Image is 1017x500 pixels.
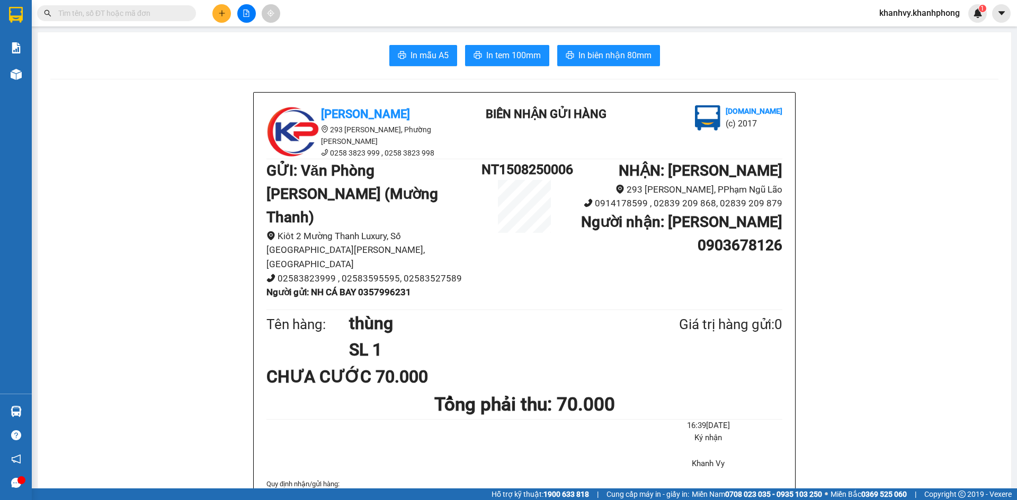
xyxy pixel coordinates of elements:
button: printerIn tem 100mm [465,45,549,66]
button: caret-down [992,4,1011,23]
strong: 0708 023 035 - 0935 103 250 [725,490,822,498]
img: icon-new-feature [973,8,983,18]
img: logo-vxr [9,7,23,23]
strong: 1900 633 818 [543,490,589,498]
span: phone [266,274,275,283]
span: ⚪️ [825,492,828,496]
span: Cung cấp máy in - giấy in: [606,488,689,500]
b: BIÊN NHẬN GỬI HÀNG [486,107,606,121]
span: message [11,478,21,488]
li: Ký nhận [635,432,782,444]
span: printer [474,51,482,61]
sup: 1 [979,5,986,12]
b: NHẬN : [PERSON_NAME] [619,162,782,179]
span: printer [398,51,406,61]
span: environment [321,125,328,133]
span: khanhvy.khanhphong [871,6,968,20]
div: CHƯA CƯỚC 70.000 [266,363,436,390]
div: Tên hàng: [266,314,349,335]
li: 293 [PERSON_NAME], Phường [PERSON_NAME] [266,124,457,147]
strong: 0369 525 060 [861,490,907,498]
input: Tìm tên, số ĐT hoặc mã đơn [58,7,183,19]
span: Miền Nam [692,488,822,500]
span: | [915,488,916,500]
span: search [44,10,51,17]
h1: Tổng phải thu: 70.000 [266,390,782,419]
span: printer [566,51,574,61]
button: aim [262,4,280,23]
span: phone [321,149,328,156]
span: | [597,488,599,500]
li: Kiôt 2 Mường Thanh Luxury, Số [GEOGRAPHIC_DATA][PERSON_NAME], [GEOGRAPHIC_DATA] [266,229,481,271]
img: solution-icon [11,42,22,53]
span: environment [266,231,275,240]
li: 293 [PERSON_NAME], PPhạm Ngũ Lão [567,183,782,197]
div: Giá trị hàng gửi: 0 [628,314,782,335]
li: 0914178599 , 02839 209 868, 02839 209 879 [567,196,782,211]
b: [PERSON_NAME] [321,107,410,121]
img: warehouse-icon [11,69,22,80]
span: notification [11,454,21,464]
li: 16:39[DATE] [635,420,782,432]
span: file-add [243,10,250,17]
span: In biên nhận 80mm [578,49,652,62]
span: In tem 100mm [486,49,541,62]
li: (c) 2017 [726,117,782,130]
b: Người gửi : NH CÁ BAY 0357996231 [266,287,411,297]
b: [DOMAIN_NAME] [726,107,782,115]
span: aim [267,10,274,17]
span: caret-down [997,8,1006,18]
img: logo.jpg [695,105,720,131]
li: Khanh Vy [635,458,782,470]
span: copyright [958,490,966,498]
span: phone [584,198,593,207]
li: 02583823999 , 02583595595, 02583527589 [266,271,481,286]
img: warehouse-icon [11,406,22,417]
span: In mẫu A5 [411,49,449,62]
span: environment [615,185,625,194]
span: Miền Bắc [831,488,907,500]
button: file-add [237,4,256,23]
button: printerIn mẫu A5 [389,45,457,66]
h1: thùng [349,310,628,337]
h1: NT1508250006 [481,159,567,180]
span: question-circle [11,430,21,440]
button: plus [212,4,231,23]
span: 1 [980,5,984,12]
li: 0258 3823 999 , 0258 3823 998 [266,147,457,159]
b: GỬI : Văn Phòng [PERSON_NAME] (Mường Thanh) [266,162,438,226]
h1: SL 1 [349,337,628,363]
span: plus [218,10,226,17]
b: Người nhận : [PERSON_NAME] 0903678126 [581,213,782,254]
img: logo.jpg [266,105,319,158]
span: Hỗ trợ kỹ thuật: [492,488,589,500]
button: printerIn biên nhận 80mm [557,45,660,66]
